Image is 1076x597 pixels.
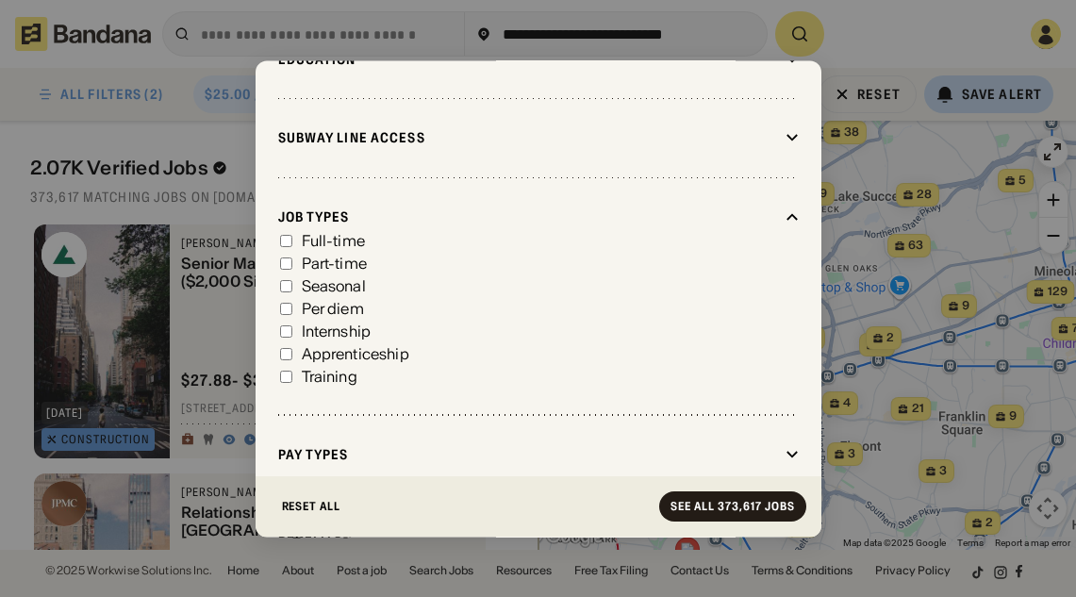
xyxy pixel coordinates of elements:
[278,130,778,147] div: Subway Line Access
[278,209,778,226] div: Job Types
[278,51,778,68] div: Education
[302,370,357,385] div: Training
[282,501,341,512] div: Reset All
[302,302,364,317] div: Per diem
[302,234,365,249] div: Full-time
[302,324,372,340] div: Internship
[302,257,367,272] div: Part-time
[278,446,778,463] div: Pay Types
[670,501,794,512] div: See all 373,617 jobs
[302,279,366,294] div: Seasonal
[302,347,409,362] div: Apprenticeship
